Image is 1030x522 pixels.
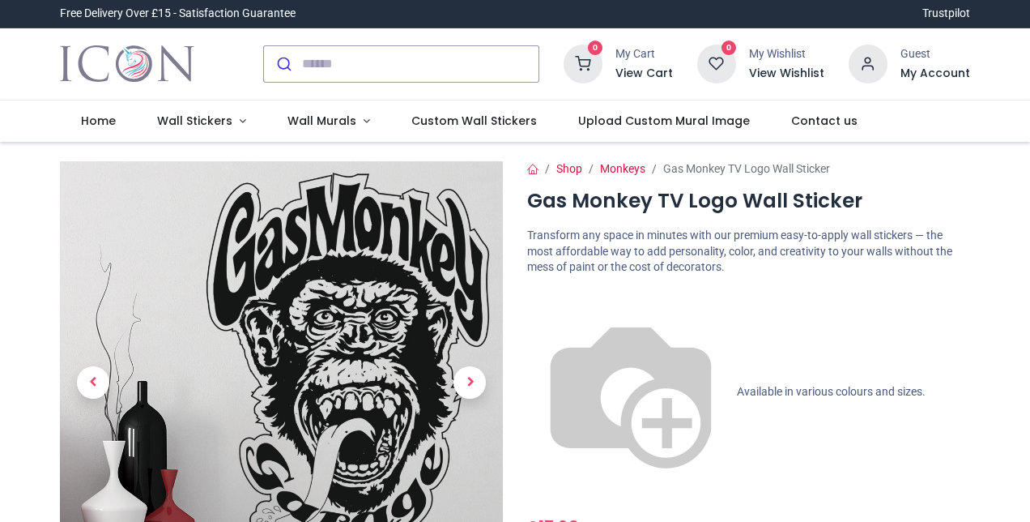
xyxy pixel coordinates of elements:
[588,41,603,56] sup: 0
[527,187,970,215] h1: Gas Monkey TV Logo Wall Sticker
[556,162,582,175] a: Shop
[922,6,970,22] a: Trustpilot
[157,113,232,129] span: Wall Stickers
[737,385,926,398] span: Available in various colours and sizes.
[137,101,267,143] a: Wall Stickers
[615,46,673,62] div: My Cart
[60,41,194,87] img: Icon Wall Stickers
[791,113,858,129] span: Contact us
[527,228,970,276] p: Transform any space in minutes with our premium easy-to-apply wall stickers — the most affordable...
[615,66,673,82] a: View Cart
[600,162,645,175] a: Monkeys
[749,46,824,62] div: My Wishlist
[578,113,750,129] span: Upload Custom Mural Image
[453,366,486,399] span: Next
[749,66,824,82] a: View Wishlist
[266,101,390,143] a: Wall Murals
[60,6,296,22] div: Free Delivery Over £15 - Satisfaction Guarantee
[564,56,602,69] a: 0
[721,41,737,56] sup: 0
[663,162,830,175] span: Gas Monkey TV Logo Wall Sticker
[900,66,970,82] a: My Account
[411,113,537,129] span: Custom Wall Stickers
[697,56,736,69] a: 0
[264,46,302,82] button: Submit
[287,113,356,129] span: Wall Murals
[527,289,734,496] img: color-wheel.png
[60,41,194,87] a: Logo of Icon Wall Stickers
[900,46,970,62] div: Guest
[81,113,116,129] span: Home
[77,366,109,399] span: Previous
